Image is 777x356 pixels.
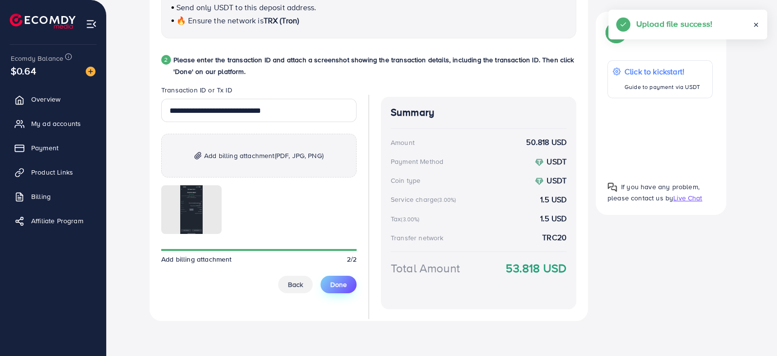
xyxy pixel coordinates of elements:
[161,254,232,264] span: Add billing attachment
[171,1,566,13] p: Send only USDT to this deposit address.
[401,215,419,223] small: (3.00%)
[31,216,83,226] span: Affiliate Program
[607,182,617,192] img: Popup guide
[547,175,567,186] strong: USDT
[321,276,357,293] button: Done
[535,177,544,186] img: coin
[547,156,567,167] strong: USDT
[673,193,702,203] span: Live Chat
[540,194,567,205] strong: 1.5 USD
[347,254,357,264] span: 2/2
[86,18,97,30] img: menu
[736,312,770,349] iframe: Chat
[275,151,323,160] span: (PDF, JPG, PNG)
[288,280,303,289] span: Back
[391,107,567,119] h4: Summary
[180,185,203,234] img: img uploaded
[31,119,81,128] span: My ad accounts
[636,18,712,30] h5: Upload file success!
[204,150,323,161] span: Add billing attachment
[391,195,459,204] div: Service charge
[437,196,456,204] small: (3.00%)
[607,23,625,41] img: Popup guide
[526,137,567,148] strong: 50.818 USD
[540,213,567,224] strong: 1.5 USD
[391,157,443,166] div: Payment Method
[391,214,423,224] div: Tax
[391,176,420,185] div: Coin type
[86,67,95,76] img: image
[31,192,51,201] span: Billing
[625,66,700,77] p: Click to kickstart!
[506,260,567,277] strong: 53.818 USD
[607,182,700,203] span: If you have any problem, please contact us by
[173,54,576,77] p: Please enter the transaction ID and attach a screenshot showing the transaction details, includin...
[10,14,76,29] img: logo
[7,187,99,206] a: Billing
[31,94,60,104] span: Overview
[11,53,63,63] span: Ecomdy Balance
[264,15,300,26] span: TRX (Tron)
[330,280,347,289] span: Done
[7,211,99,231] a: Affiliate Program
[31,167,73,177] span: Product Links
[161,55,171,65] div: 2
[625,81,700,93] p: Guide to payment via USDT
[7,114,99,133] a: My ad accounts
[391,138,415,147] div: Amount
[11,64,36,78] span: $0.64
[7,89,99,109] a: Overview
[176,15,264,26] span: 🔥 Ensure the network is
[542,232,567,243] strong: TRC20
[7,162,99,182] a: Product Links
[535,158,544,167] img: coin
[161,85,357,99] legend: Transaction ID or Tx ID
[194,152,202,160] img: img
[7,138,99,158] a: Payment
[278,276,313,293] button: Back
[31,143,58,153] span: Payment
[391,233,444,243] div: Transfer network
[391,260,460,277] div: Total Amount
